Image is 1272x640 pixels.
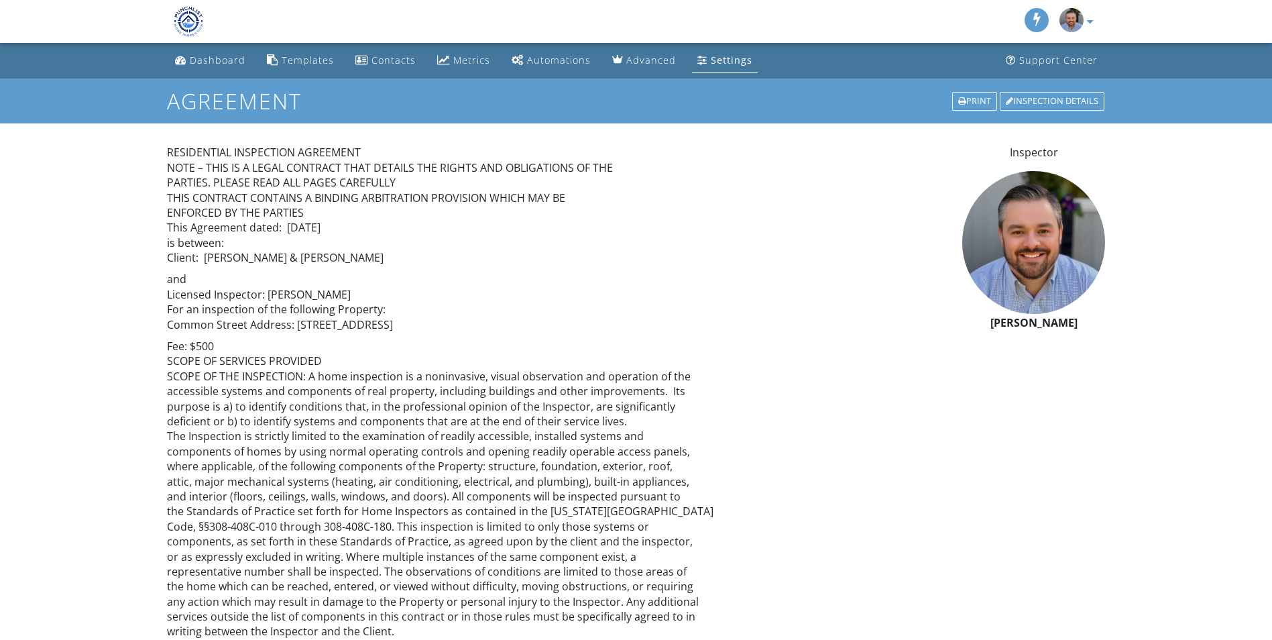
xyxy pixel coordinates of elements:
[998,91,1106,112] a: Inspection Details
[952,92,997,111] div: Print
[527,54,591,66] div: Automations
[167,272,947,332] p: and Licensed Inspector: [PERSON_NAME] For an inspection of the following Property: Common Street ...
[371,54,416,66] div: Contacts
[432,48,496,73] a: Metrics
[167,145,947,265] p: RESIDENTIAL INSPECTION AGREEMENT NOTE – THIS IS A LEGAL CONTRACT THAT DETAILS THE RIGHTS AND OBLI...
[1019,54,1098,66] div: Support Center
[1000,48,1103,73] a: Support Center
[453,54,490,66] div: Metrics
[962,145,1105,160] p: Inspector
[190,54,245,66] div: Dashboard
[262,48,339,73] a: Templates
[607,48,681,73] a: Advanced
[692,48,758,73] a: Settings
[626,54,676,66] div: Advanced
[962,317,1105,329] h6: [PERSON_NAME]
[951,91,998,112] a: Print
[350,48,421,73] a: Contacts
[1000,92,1104,111] div: Inspection Details
[282,54,334,66] div: Templates
[711,54,752,66] div: Settings
[962,171,1105,314] img: michael_headshot.jpg
[167,89,1106,113] h1: Agreement
[506,48,596,73] a: Automations (Basic)
[167,3,211,40] img: Punchlist Home Inspection
[170,48,251,73] a: Dashboard
[1059,8,1084,32] img: michael_headshot.jpg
